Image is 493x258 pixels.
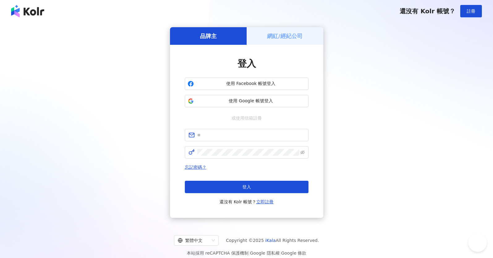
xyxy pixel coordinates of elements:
[467,9,475,14] span: 註冊
[468,233,487,252] iframe: Help Scout Beacon - Open
[178,235,209,245] div: 繁體中文
[219,198,274,205] span: 還沒有 Kolr 帳號？
[185,95,308,107] button: 使用 Google 帳號登入
[196,81,306,87] span: 使用 Facebook 帳號登入
[280,251,281,256] span: |
[460,5,482,17] button: 註冊
[265,238,276,243] a: iKala
[237,58,256,69] span: 登入
[185,165,206,170] a: 忘記密碼？
[226,237,319,244] span: Copyright © 2025 All Rights Reserved.
[249,251,250,256] span: |
[300,150,305,154] span: eye-invisible
[250,251,280,256] a: Google 隱私權
[187,249,306,257] span: 本站採用 reCAPTCHA 保護機制
[242,184,251,189] span: 登入
[267,32,303,40] h5: 網紅/經紀公司
[256,199,274,204] a: 立即註冊
[400,7,455,15] span: 還沒有 Kolr 帳號？
[11,5,44,17] img: logo
[196,98,306,104] span: 使用 Google 帳號登入
[227,115,266,121] span: 或使用信箱註冊
[185,78,308,90] button: 使用 Facebook 帳號登入
[200,32,217,40] h5: 品牌主
[185,181,308,193] button: 登入
[281,251,306,256] a: Google 條款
